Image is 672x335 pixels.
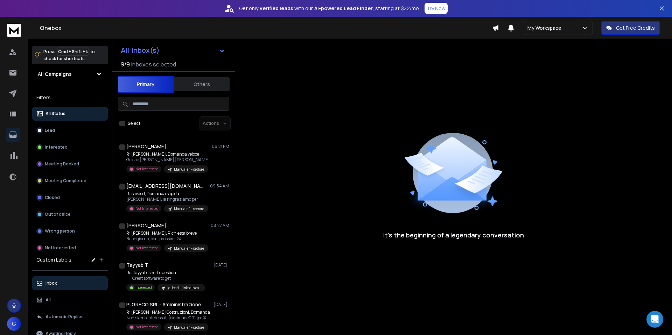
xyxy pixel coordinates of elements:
button: Lead [32,123,108,137]
h1: Onebox [40,24,492,32]
p: Manuale 1 - settore [174,206,204,212]
p: Re: Tayyab, short question [126,270,205,276]
p: Wrong person [45,228,75,234]
h1: [PERSON_NAME] [126,143,166,150]
button: Not Interested [32,241,108,255]
p: Manuale 1 - settore [174,246,204,251]
button: Primary [118,76,174,93]
p: Not Interested [135,166,159,172]
button: Meeting Booked [32,157,108,171]
img: logo [7,24,21,37]
button: Inbox [32,276,108,290]
p: All [45,297,51,303]
button: Out of office [32,207,108,221]
p: Manuale 1 - settore [174,325,204,330]
p: Interested [135,285,152,290]
h1: All Inbox(s) [121,47,160,54]
button: Automatic Replies [32,310,108,324]
button: All Campaigns [32,67,108,81]
p: Non siamo interessati [cid:image001.jpg@01DC232D.AE869BB0] [cid:image002.jpg@01DC232D.AE869BB0] [... [126,315,210,321]
button: Meeting Completed [32,174,108,188]
p: Buongiorno, per i prossimi 24 [126,236,208,242]
h1: [EMAIL_ADDRESS][DOMAIN_NAME] [126,183,203,190]
p: [DATE] [213,302,229,307]
p: Try Now [427,5,446,12]
p: R: savesrl, Domanda rapida [126,191,208,197]
h1: Tayyab T [126,262,148,269]
p: Hi, Great software to get [126,276,205,281]
button: All Inbox(s) [115,43,231,57]
button: Get Free Credits [601,21,660,35]
p: [PERSON_NAME], la ringraziamo per [126,197,208,202]
p: Closed [45,195,60,200]
p: My Workspace [527,24,564,31]
p: Automatic Replies [45,314,84,320]
h1: [PERSON_NAME] [126,222,166,229]
p: Out of office [45,212,71,217]
p: It’s the beginning of a legendary conversation [383,230,524,240]
p: Lead [45,128,55,133]
p: R: [PERSON_NAME], Domanda veloce [126,151,210,157]
p: Meeting Completed [45,178,86,184]
strong: verified leads [260,5,293,12]
p: Get Free Credits [616,24,655,31]
p: 06:21 PM [212,144,229,149]
p: Manuale 1 - settore [174,167,204,172]
p: Get only with our starting at $22/mo [239,5,419,12]
strong: AI-powered Lead Finder, [314,5,374,12]
p: Interested [45,144,68,150]
h3: Inboxes selected [131,60,176,69]
p: ig-lead - linkedin contact [167,285,201,291]
span: 9 / 9 [121,60,130,69]
p: R: [PERSON_NAME], Richiesta breve [126,230,208,236]
h1: PI GRECO SRL - Amministrazione [126,301,201,308]
p: Press to check for shortcuts. [43,48,95,62]
p: Not Interested [135,245,159,251]
button: G [7,317,21,331]
div: Open Intercom Messenger [646,311,663,328]
h3: Filters [32,93,108,102]
p: 09:54 AM [210,183,229,189]
p: Not Interested [135,206,159,211]
button: Closed [32,191,108,205]
p: Meeting Booked [45,161,79,167]
h1: All Campaigns [38,71,72,78]
p: Inbox [45,280,57,286]
p: Grazie [PERSON_NAME] [PERSON_NAME], LA RINGRAZIO [126,157,210,163]
p: Not Interested [135,325,159,330]
button: Interested [32,140,108,154]
span: Cmd + Shift + k [57,48,89,56]
p: Not Interested [45,245,76,251]
p: [DATE] [213,262,229,268]
button: Try Now [425,3,448,14]
label: Select [128,121,140,126]
p: R: [PERSON_NAME] Costruzioni, Domanda [126,309,210,315]
button: All [32,293,108,307]
button: All Status [32,107,108,121]
h3: Custom Labels [36,256,71,263]
button: Others [174,77,230,92]
button: Wrong person [32,224,108,238]
p: All Status [45,111,65,116]
p: 08:27 AM [211,223,229,228]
